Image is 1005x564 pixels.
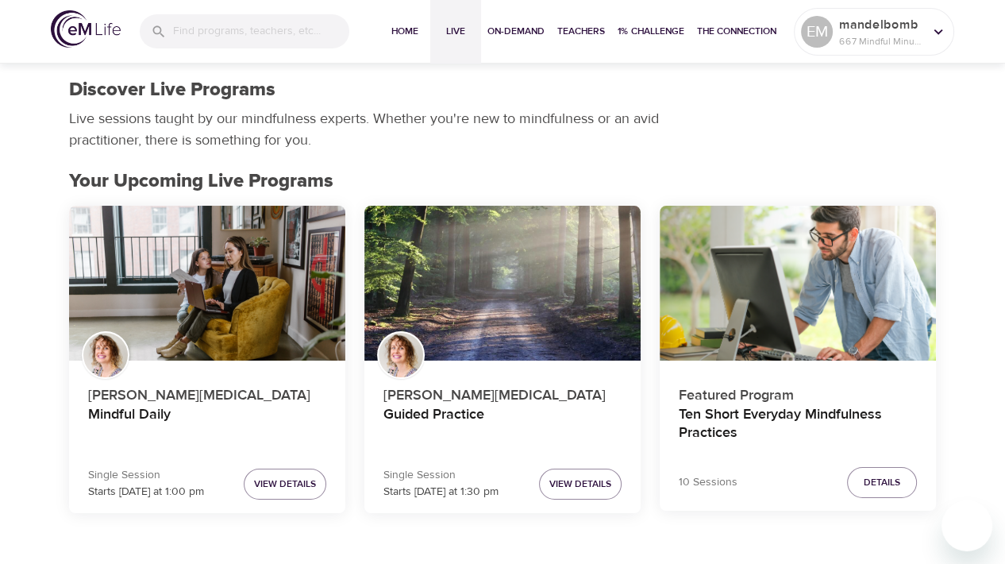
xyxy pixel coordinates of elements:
[679,406,917,444] h4: Ten Short Everyday Mindfulness Practices
[679,474,737,491] p: 10 Sessions
[173,14,349,48] input: Find programs, teachers, etc...
[386,23,424,40] span: Home
[697,23,776,40] span: The Connection
[437,23,475,40] span: Live
[88,467,204,484] p: Single Session
[557,23,605,40] span: Teachers
[51,10,121,48] img: logo
[364,206,641,361] button: Guided Practice
[801,16,833,48] div: EM
[549,476,611,493] span: View Details
[254,476,316,493] span: View Details
[383,467,499,484] p: Single Session
[839,15,923,34] p: mandelbomb
[88,484,204,500] p: Starts [DATE] at 1:00 pm
[383,378,622,406] p: [PERSON_NAME][MEDICAL_DATA]
[487,23,545,40] span: On-Demand
[383,484,499,500] p: Starts [DATE] at 1:30 pm
[941,500,992,551] iframe: Button to launch messaging window
[383,406,622,444] h4: Guided Practice
[88,378,326,406] p: [PERSON_NAME][MEDICAL_DATA]
[69,170,936,193] h2: Your Upcoming Live Programs
[864,474,900,491] span: Details
[839,34,923,48] p: 667 Mindful Minutes
[69,79,275,102] h1: Discover Live Programs
[539,469,622,500] button: View Details
[244,469,326,500] button: View Details
[660,206,936,361] button: Ten Short Everyday Mindfulness Practices
[69,108,664,151] p: Live sessions taught by our mindfulness experts. Whether you're new to mindfulness or an avid pra...
[618,23,684,40] span: 1% Challenge
[679,378,917,406] p: Featured Program
[847,467,917,498] button: Details
[69,206,345,361] button: Mindful Daily
[88,406,326,444] h4: Mindful Daily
